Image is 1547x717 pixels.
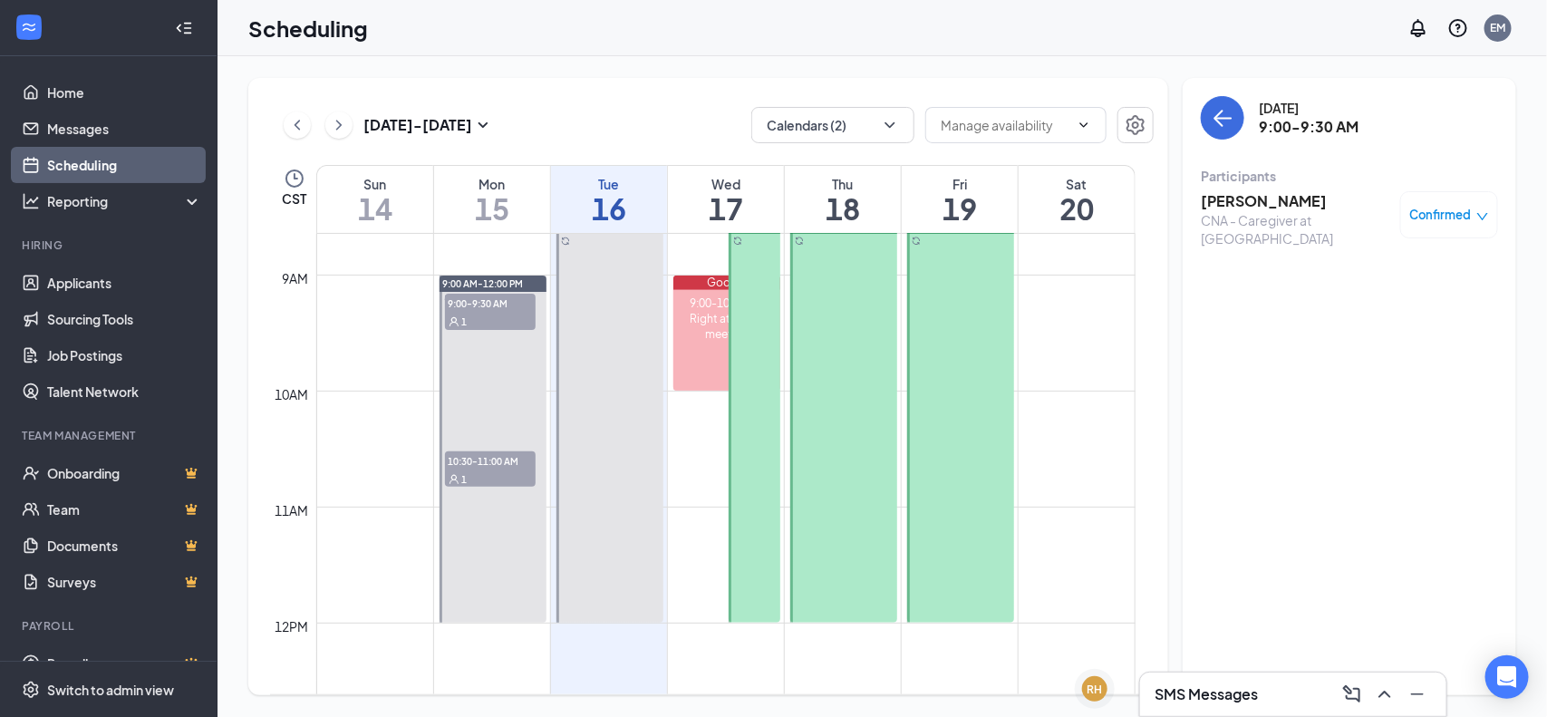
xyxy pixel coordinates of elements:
[1201,191,1391,211] h3: [PERSON_NAME]
[1019,166,1135,233] a: September 20, 2025
[668,166,784,233] a: September 17, 2025
[272,616,313,636] div: 12pm
[1341,683,1363,705] svg: ComposeMessage
[472,114,494,136] svg: SmallChevronDown
[1447,17,1469,39] svg: QuestionInfo
[912,237,921,246] svg: Sync
[434,166,550,233] a: September 15, 2025
[20,18,38,36] svg: WorkstreamLogo
[445,294,536,312] span: 9:00-9:30 AM
[22,618,198,634] div: Payroll
[1476,210,1489,223] span: down
[22,681,40,699] svg: Settings
[551,193,667,224] h1: 16
[668,175,784,193] div: Wed
[47,645,202,682] a: PayrollCrown
[363,115,472,135] h3: [DATE] - [DATE]
[284,168,305,189] svg: Clock
[175,19,193,37] svg: Collapse
[551,175,667,193] div: Tue
[445,451,536,470] span: 10:30-11:00 AM
[317,166,433,233] a: September 14, 2025
[1259,117,1358,137] h3: 9:00-9:30 AM
[1491,20,1506,35] div: EM
[1019,175,1135,193] div: Sat
[1125,114,1146,136] svg: Settings
[785,175,901,193] div: Thu
[1374,683,1396,705] svg: ChevronUp
[317,193,433,224] h1: 14
[248,13,368,44] h1: Scheduling
[288,114,306,136] svg: ChevronLeft
[881,116,899,134] svg: ChevronDown
[272,384,313,404] div: 10am
[47,455,202,491] a: OnboardingCrown
[1019,193,1135,224] h1: 20
[1201,211,1391,247] div: CNA - Caregiver at [GEOGRAPHIC_DATA]
[22,428,198,443] div: Team Management
[47,265,202,301] a: Applicants
[551,166,667,233] a: September 16, 2025
[462,315,468,328] span: 1
[785,193,901,224] h1: 18
[47,301,202,337] a: Sourcing Tools
[47,528,202,564] a: DocumentsCrown
[1117,107,1154,143] button: Settings
[22,192,40,210] svg: Analysis
[47,681,174,699] div: Switch to admin view
[941,115,1069,135] input: Manage availability
[317,175,433,193] div: Sun
[1338,680,1367,709] button: ComposeMessage
[449,316,459,327] svg: User
[47,337,202,373] a: Job Postings
[47,74,202,111] a: Home
[1370,680,1399,709] button: ChevronUp
[902,193,1018,224] h1: 19
[47,491,202,528] a: TeamCrown
[561,237,570,246] svg: Sync
[785,166,901,233] a: September 18, 2025
[449,474,459,485] svg: User
[1077,118,1091,132] svg: ChevronDown
[1407,17,1429,39] svg: Notifications
[330,114,348,136] svg: ChevronRight
[47,192,203,210] div: Reporting
[673,276,780,290] div: Google
[1410,206,1472,224] span: Confirmed
[902,166,1018,233] a: September 19, 2025
[1088,682,1103,697] div: RH
[1201,167,1498,185] div: Participants
[325,111,353,139] button: ChevronRight
[443,277,524,290] span: 9:00 AM-12:00 PM
[22,237,198,253] div: Hiring
[673,296,780,311] div: 9:00-10:00 AM
[751,107,914,143] button: Calendars (2)ChevronDown
[1407,683,1428,705] svg: Minimize
[462,473,468,486] span: 1
[902,175,1018,193] div: Fri
[1155,684,1258,704] h3: SMS Messages
[668,193,784,224] h1: 17
[673,311,780,342] div: Right at Home meeting
[47,564,202,600] a: SurveysCrown
[272,500,313,520] div: 11am
[795,237,804,246] svg: Sync
[284,111,311,139] button: ChevronLeft
[1201,96,1244,140] button: back-button
[1485,655,1529,699] div: Open Intercom Messenger
[279,268,313,288] div: 9am
[1259,99,1358,117] div: [DATE]
[434,193,550,224] h1: 15
[282,189,306,208] span: CST
[1212,107,1233,129] svg: ArrowLeft
[733,237,742,246] svg: Sync
[434,175,550,193] div: Mon
[47,147,202,183] a: Scheduling
[47,373,202,410] a: Talent Network
[47,111,202,147] a: Messages
[1403,680,1432,709] button: Minimize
